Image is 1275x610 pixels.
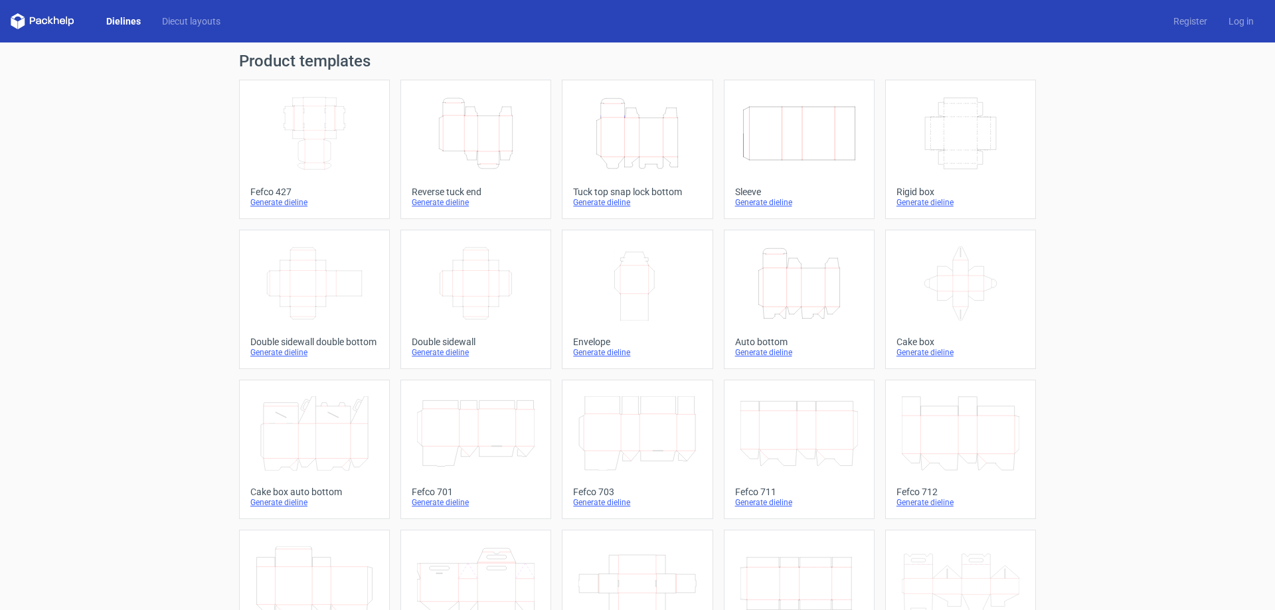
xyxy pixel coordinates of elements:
[412,187,540,197] div: Reverse tuck end
[562,80,713,219] a: Tuck top snap lock bottomGenerate dieline
[885,230,1036,369] a: Cake boxGenerate dieline
[250,347,379,358] div: Generate dieline
[573,337,701,347] div: Envelope
[573,487,701,497] div: Fefco 703
[250,337,379,347] div: Double sidewall double bottom
[250,497,379,508] div: Generate dieline
[735,487,863,497] div: Fefco 711
[573,197,701,208] div: Generate dieline
[724,230,875,369] a: Auto bottomGenerate dieline
[896,347,1025,358] div: Generate dieline
[562,230,713,369] a: EnvelopeGenerate dieline
[250,187,379,197] div: Fefco 427
[735,337,863,347] div: Auto bottom
[412,497,540,508] div: Generate dieline
[885,80,1036,219] a: Rigid boxGenerate dieline
[885,380,1036,519] a: Fefco 712Generate dieline
[896,337,1025,347] div: Cake box
[896,487,1025,497] div: Fefco 712
[573,187,701,197] div: Tuck top snap lock bottom
[96,15,151,28] a: Dielines
[239,80,390,219] a: Fefco 427Generate dieline
[1218,15,1264,28] a: Log in
[412,337,540,347] div: Double sidewall
[735,197,863,208] div: Generate dieline
[896,497,1025,508] div: Generate dieline
[151,15,231,28] a: Diecut layouts
[250,197,379,208] div: Generate dieline
[735,187,863,197] div: Sleeve
[562,380,713,519] a: Fefco 703Generate dieline
[735,497,863,508] div: Generate dieline
[239,53,1036,69] h1: Product templates
[239,380,390,519] a: Cake box auto bottomGenerate dieline
[896,187,1025,197] div: Rigid box
[400,80,551,219] a: Reverse tuck endGenerate dieline
[250,487,379,497] div: Cake box auto bottom
[400,230,551,369] a: Double sidewallGenerate dieline
[412,487,540,497] div: Fefco 701
[400,380,551,519] a: Fefco 701Generate dieline
[412,347,540,358] div: Generate dieline
[1163,15,1218,28] a: Register
[724,380,875,519] a: Fefco 711Generate dieline
[735,347,863,358] div: Generate dieline
[573,347,701,358] div: Generate dieline
[412,197,540,208] div: Generate dieline
[239,230,390,369] a: Double sidewall double bottomGenerate dieline
[573,497,701,508] div: Generate dieline
[724,80,875,219] a: SleeveGenerate dieline
[896,197,1025,208] div: Generate dieline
